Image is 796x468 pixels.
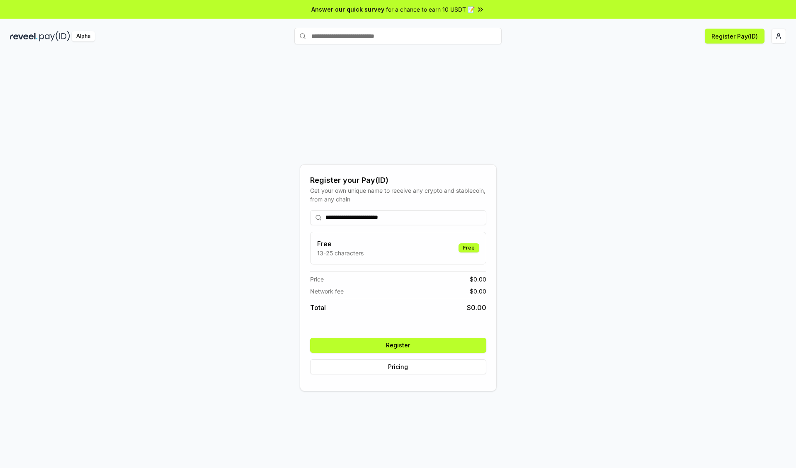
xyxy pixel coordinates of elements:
[310,338,486,353] button: Register
[310,303,326,313] span: Total
[310,275,324,284] span: Price
[386,5,475,14] span: for a chance to earn 10 USDT 📝
[10,31,38,41] img: reveel_dark
[470,287,486,296] span: $ 0.00
[705,29,764,44] button: Register Pay(ID)
[470,275,486,284] span: $ 0.00
[310,175,486,186] div: Register your Pay(ID)
[311,5,384,14] span: Answer our quick survey
[310,359,486,374] button: Pricing
[459,243,479,252] div: Free
[310,287,344,296] span: Network fee
[310,186,486,204] div: Get your own unique name to receive any crypto and stablecoin, from any chain
[317,239,364,249] h3: Free
[317,249,364,257] p: 13-25 characters
[39,31,70,41] img: pay_id
[72,31,95,41] div: Alpha
[467,303,486,313] span: $ 0.00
